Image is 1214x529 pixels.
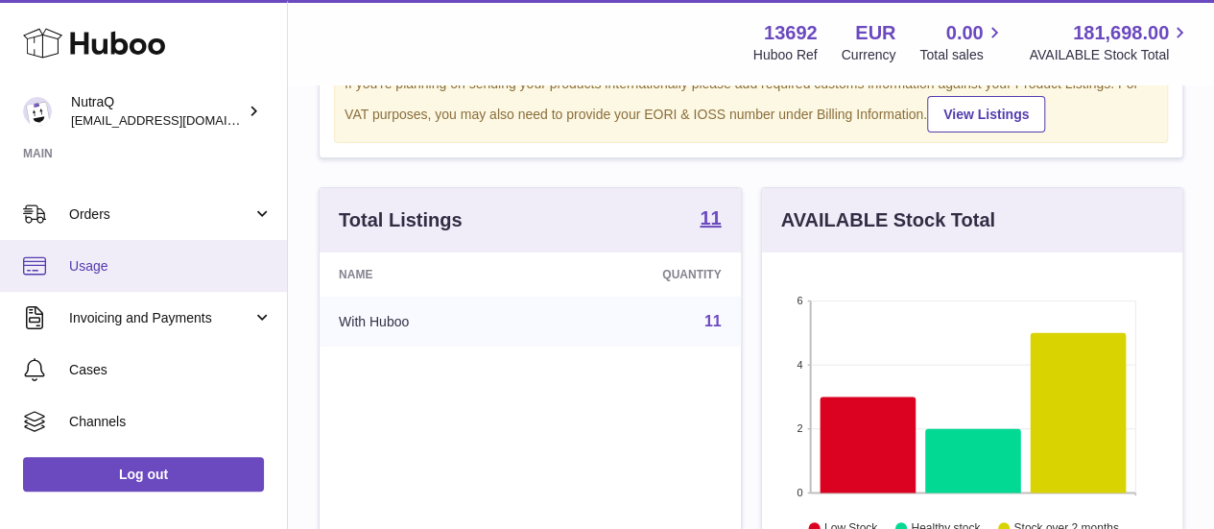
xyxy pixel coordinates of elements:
span: Invoicing and Payments [69,309,252,327]
img: internalAdmin-13692@internal.huboo.com [23,97,52,126]
span: AVAILABLE Stock Total [1029,46,1191,64]
h3: Total Listings [339,207,463,233]
span: Usage [69,257,273,276]
a: 181,698.00 AVAILABLE Stock Total [1029,20,1191,64]
th: Name [320,252,541,297]
span: Channels [69,413,273,431]
strong: 11 [700,208,721,228]
a: 11 [704,313,722,329]
strong: EUR [855,20,895,46]
div: Huboo Ref [753,46,818,64]
div: Currency [842,46,896,64]
span: Total sales [919,46,1005,64]
span: Cases [69,361,273,379]
th: Quantity [541,252,740,297]
text: 4 [797,359,802,371]
span: [EMAIL_ADDRESS][DOMAIN_NAME] [71,112,282,128]
span: 0.00 [946,20,984,46]
td: With Huboo [320,297,541,347]
h3: AVAILABLE Stock Total [781,207,995,233]
span: 181,698.00 [1073,20,1169,46]
a: View Listings [927,96,1045,132]
span: Orders [69,205,252,224]
a: 0.00 Total sales [919,20,1005,64]
text: 6 [797,295,802,306]
strong: 13692 [764,20,818,46]
a: 11 [700,208,721,231]
text: 0 [797,487,802,498]
div: If you're planning on sending your products internationally please add required customs informati... [345,75,1157,132]
text: 2 [797,422,802,434]
div: NutraQ [71,93,244,130]
a: Log out [23,457,264,492]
